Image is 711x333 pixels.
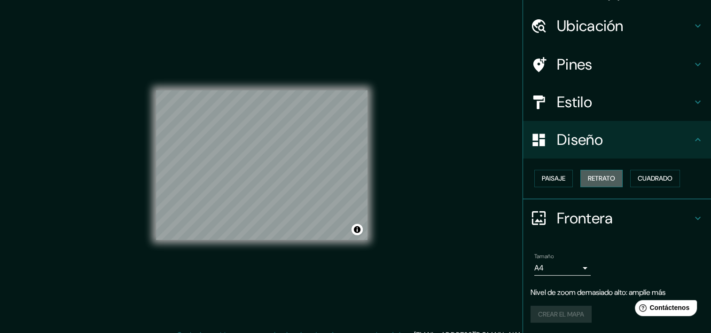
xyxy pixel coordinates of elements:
[588,173,615,184] font: Retrato
[523,7,711,45] div: Ubicación
[523,199,711,237] div: Frontera
[557,16,692,35] h4: Ubicación
[523,121,711,159] div: Diseño
[580,170,623,187] button: Retrato
[534,170,573,187] button: Paisaje
[534,252,554,260] label: Tamaño
[523,83,711,121] div: Estilo
[557,55,692,74] h4: Pines
[523,46,711,83] div: Pines
[352,224,363,235] button: Alternar atribución
[557,209,692,228] h4: Frontera
[542,173,565,184] font: Paisaje
[531,287,703,298] p: Nivel de zoom demasiado alto: amplíe más
[630,170,680,187] button: Cuadrado
[534,261,591,276] div: A4
[156,90,367,240] canvas: Mapa
[627,296,701,323] iframe: Help widget launcher
[638,173,672,184] font: Cuadrado
[557,130,692,149] h4: Diseño
[557,93,692,111] h4: Estilo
